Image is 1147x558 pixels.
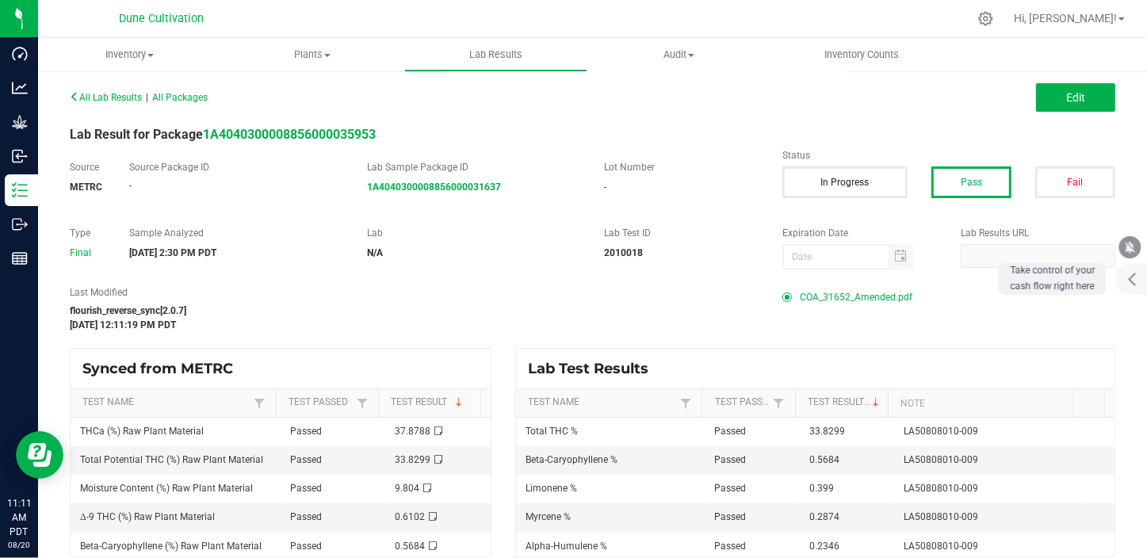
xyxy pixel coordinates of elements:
div: Final [70,246,105,260]
span: Lab Results [448,48,544,62]
span: Myrcene % [526,511,571,522]
a: Lab Results [404,38,587,71]
span: THCa (%) Raw Plant Material [80,426,204,437]
span: Limonene % [526,483,577,494]
a: Filter [250,393,269,413]
span: Moisture Content (%) Raw Plant Material [80,483,253,494]
label: Source Package ID [129,160,343,174]
strong: METRC [70,182,102,193]
iframe: Resource center [16,431,63,479]
p: 11:11 AM PDT [7,496,31,539]
span: Beta-Caryophyllene % [526,454,617,465]
span: 9.804 [396,483,420,494]
span: Plants [222,48,403,62]
button: Pass [931,166,1011,198]
span: Beta-Caryophyllene (%) Raw Plant Material [80,541,262,552]
label: Lab Results URL [961,226,1115,240]
div: Manage settings [976,11,996,26]
span: LA50808010-009 [904,454,978,465]
a: Test NameSortable [529,396,677,409]
form-radio-button: Primary COA [782,292,792,302]
span: COA_31652_Amended.pdf [800,285,912,309]
span: Inventory [38,48,221,62]
span: Passed [714,541,746,552]
span: Hi, [PERSON_NAME]! [1014,12,1117,25]
a: Inventory [38,38,221,71]
span: Sortable [453,396,465,409]
button: Fail [1035,166,1115,198]
strong: [DATE] 2:30 PM PDT [129,247,216,258]
span: Total THC % [526,426,578,437]
span: Lab Result for Package [70,127,376,142]
label: Source [70,160,105,174]
label: Lab [367,226,581,240]
span: Passed [290,483,322,494]
a: Test ResultSortable [808,396,882,409]
a: Filter [353,393,372,413]
span: Passed [714,483,746,494]
span: 0.399 [809,483,834,494]
a: Filter [676,393,695,413]
span: Lab Test Results [528,360,660,377]
span: All Packages [152,92,208,103]
span: 33.8299 [809,426,845,437]
span: Edit [1066,91,1085,104]
label: Last Modified [70,285,759,300]
span: Sortable [870,396,882,409]
span: Passed [714,454,746,465]
inline-svg: Analytics [12,80,28,96]
span: 37.8788 [396,426,431,437]
a: Filter [769,393,788,413]
inline-svg: Inbound [12,148,28,164]
a: Test ResultSortable [391,396,475,409]
span: 0.6102 [396,511,426,522]
span: Inventory Counts [803,48,920,62]
inline-svg: Outbound [12,216,28,232]
label: Lab Sample Package ID [367,160,581,174]
strong: 2010018 [604,247,643,258]
span: Passed [290,541,322,552]
span: Total Potential THC (%) Raw Plant Material [80,454,263,465]
a: Plants [221,38,404,71]
a: Test PassedSortable [715,396,770,409]
span: LA50808010-009 [904,483,978,494]
label: Sample Analyzed [129,226,343,240]
label: Lab Test ID [604,226,759,240]
span: All Lab Results [70,92,142,103]
p: 08/20 [7,539,31,551]
label: Expiration Date [782,226,937,240]
a: Test NameSortable [82,396,250,409]
span: Passed [290,511,322,522]
span: Alpha-Humulene % [526,541,607,552]
span: LA50808010-009 [904,541,978,552]
span: Passed [290,454,322,465]
span: 0.2874 [809,511,839,522]
span: 0.5684 [396,541,426,552]
span: | [146,92,148,103]
a: Inventory Counts [770,38,954,71]
span: Passed [714,426,746,437]
inline-svg: Dashboard [12,46,28,62]
a: 1A4040300008856000031637 [367,182,501,193]
button: In Progress [782,166,907,198]
inline-svg: Reports [12,250,28,266]
span: Passed [290,426,322,437]
a: Test PassedSortable [289,396,353,409]
span: - [129,180,132,191]
span: 0.2346 [809,541,839,552]
label: Lot Number [604,160,759,174]
label: Status [782,148,1115,162]
span: Audit [588,48,770,62]
span: Synced from METRC [82,360,245,377]
strong: [DATE] 12:11:19 PM PDT [70,319,176,331]
span: - [604,182,606,193]
span: LA50808010-009 [904,426,978,437]
label: Type [70,226,105,240]
span: 0.5684 [809,454,839,465]
a: 1A4040300008856000035953 [203,127,376,142]
a: Audit [587,38,770,71]
strong: N/A [367,247,383,258]
button: Edit [1036,83,1115,112]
